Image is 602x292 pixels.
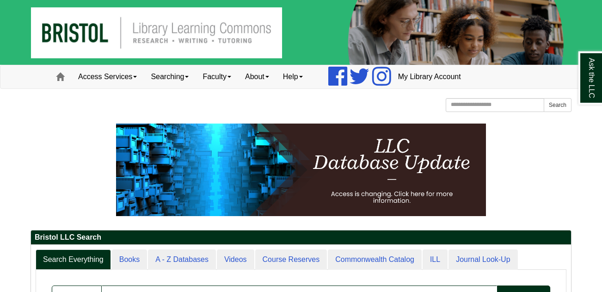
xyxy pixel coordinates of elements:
[255,249,327,270] a: Course Reserves
[144,65,196,88] a: Searching
[238,65,276,88] a: About
[448,249,517,270] a: Journal Look-Up
[148,249,216,270] a: A - Z Databases
[423,249,448,270] a: ILL
[328,249,422,270] a: Commonwealth Catalog
[276,65,310,88] a: Help
[196,65,238,88] a: Faculty
[544,98,571,112] button: Search
[31,230,571,245] h2: Bristol LLC Search
[112,249,147,270] a: Books
[71,65,144,88] a: Access Services
[217,249,254,270] a: Videos
[116,124,486,216] img: HTML tutorial
[36,249,111,270] a: Search Everything
[391,65,468,88] a: My Library Account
